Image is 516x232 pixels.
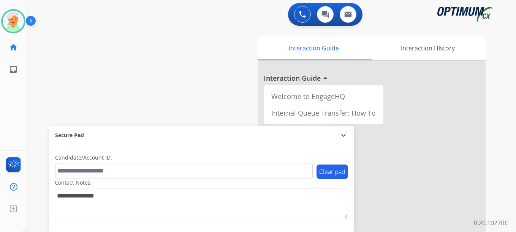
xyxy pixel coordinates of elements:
p: 0.20.1027RC [474,218,508,227]
span: Secure Pad [55,132,84,139]
div: Welcome to EngageHQ [267,88,380,105]
label: Contact Notes: [55,179,92,187]
button: Clear pad [317,165,348,179]
div: Interaction History [370,36,486,60]
mat-icon: expand_more [339,131,348,140]
div: Internal Queue Transfer: How To [267,105,380,121]
img: avatar [3,11,24,32]
mat-icon: home [9,43,18,52]
div: Interaction Guide [258,36,370,60]
mat-icon: inbox [9,65,18,74]
label: Candidate/Account ID: [55,154,112,161]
